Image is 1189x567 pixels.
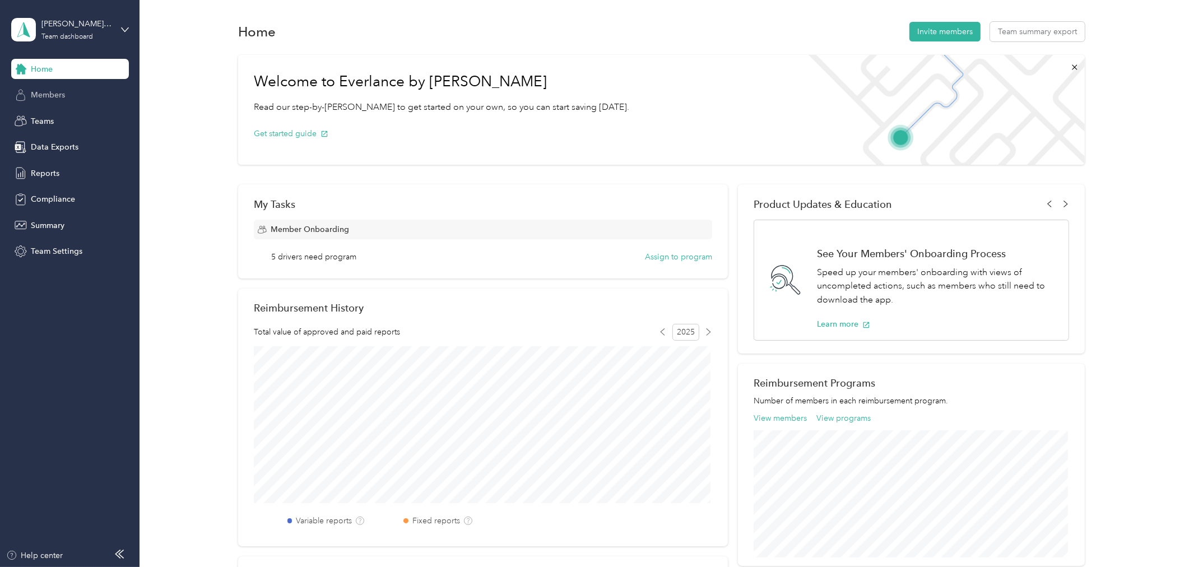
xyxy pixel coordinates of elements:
[31,220,64,231] span: Summary
[31,63,53,75] span: Home
[254,128,328,140] button: Get started guide
[645,251,712,263] button: Assign to program
[254,326,400,338] span: Total value of approved and paid reports
[672,324,699,341] span: 2025
[31,141,78,153] span: Data Exports
[754,412,807,424] button: View members
[1126,504,1189,567] iframe: Everlance-gr Chat Button Frame
[754,395,1070,407] p: Number of members in each reimbursement program.
[31,89,65,101] span: Members
[31,115,54,127] span: Teams
[271,224,349,235] span: Member Onboarding
[296,515,352,527] label: Variable reports
[238,26,276,38] h1: Home
[254,302,364,314] h2: Reimbursement History
[31,245,82,257] span: Team Settings
[797,55,1085,165] img: Welcome to everlance
[254,198,712,210] div: My Tasks
[254,73,629,91] h1: Welcome to Everlance by [PERSON_NAME]
[41,34,93,40] div: Team dashboard
[41,18,112,30] div: [PERSON_NAME] team
[254,100,629,114] p: Read our step-by-[PERSON_NAME] to get started on your own, so you can start saving [DATE].
[817,248,1057,259] h1: See Your Members' Onboarding Process
[817,266,1057,307] p: Speed up your members' onboarding with views of uncompleted actions, such as members who still ne...
[990,22,1085,41] button: Team summary export
[412,515,460,527] label: Fixed reports
[6,550,63,561] button: Help center
[31,193,75,205] span: Compliance
[817,318,870,330] button: Learn more
[754,198,892,210] span: Product Updates & Education
[816,412,871,424] button: View programs
[31,168,59,179] span: Reports
[909,22,981,41] button: Invite members
[754,377,1070,389] h2: Reimbursement Programs
[272,251,357,263] span: 5 drivers need program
